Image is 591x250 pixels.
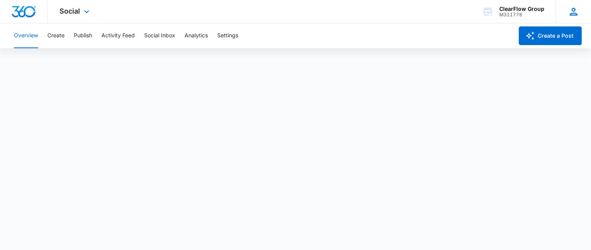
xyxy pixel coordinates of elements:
div: account id [499,12,544,17]
button: Activity Feed [101,23,135,48]
button: Overview [14,23,38,48]
span: Social [59,7,80,15]
button: Create a Post [519,26,582,45]
div: account name [499,6,544,12]
button: Analytics [185,23,208,48]
button: Create [47,23,65,48]
button: Social Inbox [144,23,175,48]
button: Publish [74,23,92,48]
button: Settings [217,23,238,48]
